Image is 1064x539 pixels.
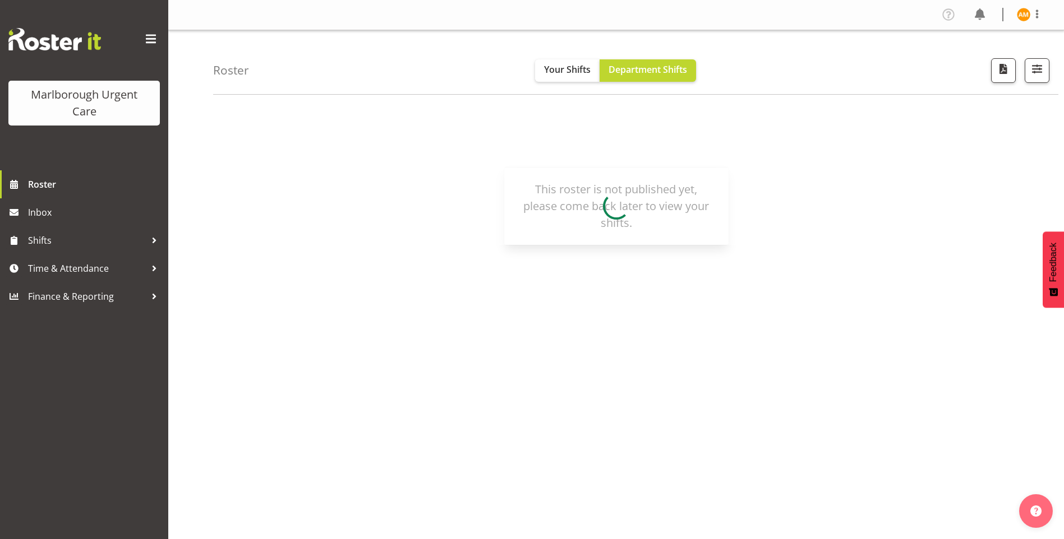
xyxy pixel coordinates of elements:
img: alexandra-madigan11823.jpg [1017,8,1030,21]
span: Shifts [28,232,146,249]
button: Department Shifts [600,59,696,82]
img: Rosterit website logo [8,28,101,50]
span: Roster [28,176,163,193]
h4: Roster [213,64,249,77]
img: help-xxl-2.png [1030,505,1042,517]
button: Your Shifts [535,59,600,82]
span: Department Shifts [609,63,687,76]
span: Finance & Reporting [28,288,146,305]
div: Marlborough Urgent Care [20,86,149,120]
button: Filter Shifts [1025,58,1049,83]
span: Inbox [28,204,163,221]
span: Time & Attendance [28,260,146,277]
button: Download a PDF of the roster according to the set date range. [991,58,1016,83]
span: Your Shifts [544,63,591,76]
button: Feedback - Show survey [1043,231,1064,308]
span: Feedback [1048,243,1058,282]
